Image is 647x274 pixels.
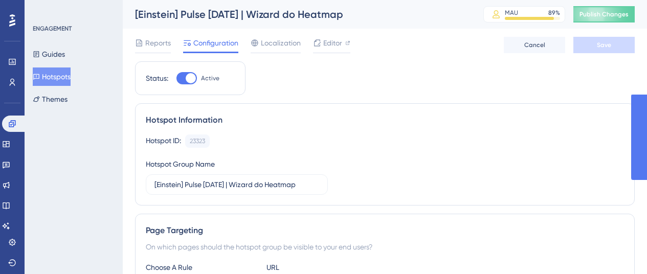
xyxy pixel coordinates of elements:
iframe: UserGuiding AI Assistant Launcher [604,234,635,264]
div: Page Targeting [146,224,624,237]
button: Cancel [504,37,565,53]
button: Hotspots [33,67,71,86]
span: Cancel [524,41,545,49]
div: MAU [505,9,518,17]
button: Publish Changes [573,6,635,22]
span: Configuration [193,37,238,49]
div: [Einstein] Pulse [DATE] | Wizard do Heatmap [135,7,458,21]
div: Status: [146,72,168,84]
button: Themes [33,90,68,108]
span: Save [597,41,611,49]
span: Editor [323,37,342,49]
span: Active [201,74,219,82]
button: Save [573,37,635,53]
div: On which pages should the hotspot group be visible to your end users? [146,241,624,253]
span: Reports [145,37,171,49]
div: ENGAGEMENT [33,25,72,33]
button: Guides [33,45,65,63]
div: Hotspot ID: [146,134,181,148]
div: 89 % [548,9,560,17]
input: Type your Hotspot Group Name here [154,179,319,190]
div: URL [266,261,379,273]
div: Hotspot Group Name [146,158,215,170]
span: Publish Changes [579,10,629,18]
div: Hotspot Information [146,114,624,126]
div: 23323 [190,137,205,145]
div: Choose A Rule [146,261,258,273]
span: Localization [261,37,301,49]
